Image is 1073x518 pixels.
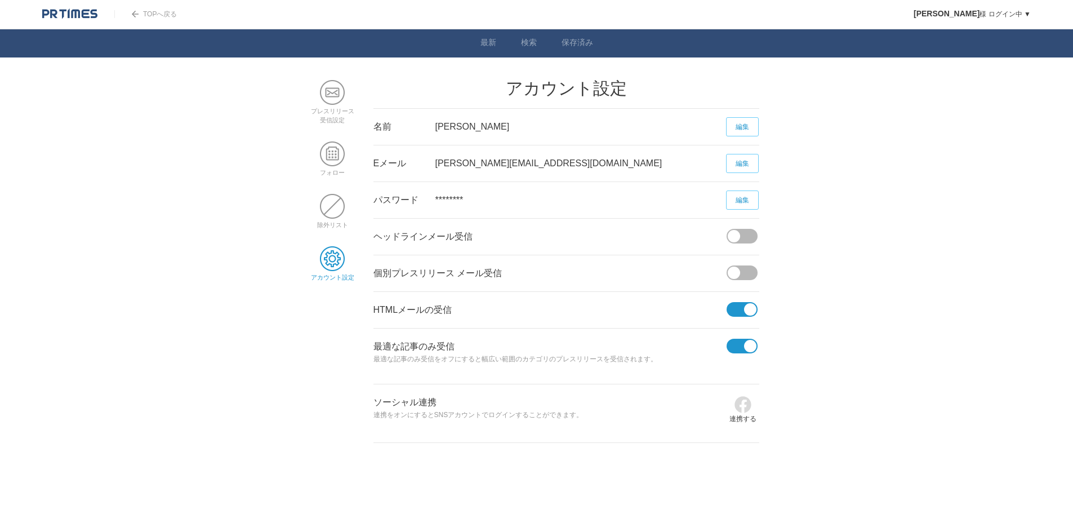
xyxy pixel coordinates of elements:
[373,109,435,145] div: 名前
[914,10,1031,18] a: [PERSON_NAME]様 ログイン中 ▼
[726,117,759,136] a: 編集
[729,414,756,424] p: 連携する
[373,292,727,328] div: HTMLメールの受信
[114,10,177,18] a: TOPへ戻る
[435,109,727,145] div: [PERSON_NAME]
[914,9,979,18] span: [PERSON_NAME]
[42,8,97,20] img: logo.png
[132,11,139,17] img: arrow.png
[373,384,727,440] div: ソーシャル連携
[726,191,759,210] a: 編集
[726,154,759,173] a: 編集
[373,329,727,384] div: 最適な記事のみ受信
[373,353,727,366] p: 最適な記事のみ受信をオフにすると幅広い範囲のカテゴリのプレスリリースを受信されます。
[311,265,354,281] a: アカウント設定
[317,213,348,228] a: 除外リスト
[521,38,537,50] a: 検索
[373,409,727,422] p: 連携をオンにするとSNSアカウントでログインすることができます。
[435,145,727,181] div: [PERSON_NAME][EMAIL_ADDRESS][DOMAIN_NAME]
[311,99,354,123] a: プレスリリース受信設定
[734,396,752,414] img: icon-facebook-gray
[373,80,759,97] h2: アカウント設定
[373,219,727,255] div: ヘッドラインメール受信
[373,145,435,181] div: Eメール
[320,161,345,176] a: フォロー
[480,38,496,50] a: 最新
[373,255,727,291] div: 個別プレスリリース メール受信
[562,38,593,50] a: 保存済み
[373,182,435,218] div: パスワード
